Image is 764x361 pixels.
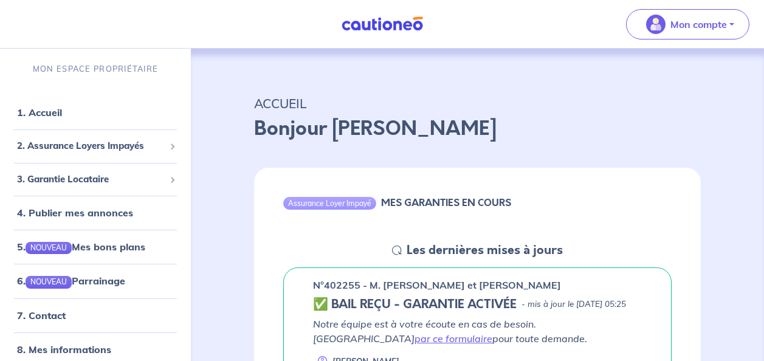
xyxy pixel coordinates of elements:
div: 1. Accueil [5,100,186,125]
a: 1. Accueil [17,106,62,119]
h6: MES GARANTIES EN COURS [381,197,511,208]
div: 5.NOUVEAUMes bons plans [5,235,186,259]
a: 5.NOUVEAUMes bons plans [17,241,145,253]
h5: Les dernières mises à jours [407,243,563,258]
div: 2. Assurance Loyers Impayés [5,134,186,158]
p: MON ESPACE PROPRIÉTAIRE [33,63,158,75]
a: 6.NOUVEAUParrainage [17,275,125,287]
a: 4. Publier mes annonces [17,207,133,219]
img: illu_account_valid_menu.svg [646,15,666,34]
span: 3. Garantie Locataire [17,173,165,187]
a: 7. Contact [17,309,66,321]
div: 4. Publier mes annonces [5,201,186,225]
p: Bonjour [PERSON_NAME] [254,114,701,143]
a: 8. Mes informations [17,343,111,356]
p: Notre équipe est à votre écoute en cas de besoin. [GEOGRAPHIC_DATA] pour toute demande. [313,317,642,346]
span: 2. Assurance Loyers Impayés [17,139,165,153]
div: 6.NOUVEAUParrainage [5,269,186,293]
p: Mon compte [670,17,727,32]
p: - mis à jour le [DATE] 05:25 [521,298,626,311]
p: n°402255 - M. [PERSON_NAME] et [PERSON_NAME] [313,278,561,292]
img: Cautioneo [337,16,428,32]
a: par ce formulaire [415,332,492,345]
div: state: CONTRACT-VALIDATED, Context: ,MAYBE-CERTIFICATE,,LESSOR-DOCUMENTS,IS-ODEALIM [313,297,642,312]
button: illu_account_valid_menu.svgMon compte [626,9,749,40]
div: 3. Garantie Locataire [5,168,186,191]
p: ACCUEIL [254,92,701,114]
div: Assurance Loyer Impayé [283,197,376,209]
h5: ✅ BAIL REÇU - GARANTIE ACTIVÉE [313,297,517,312]
div: 7. Contact [5,303,186,328]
